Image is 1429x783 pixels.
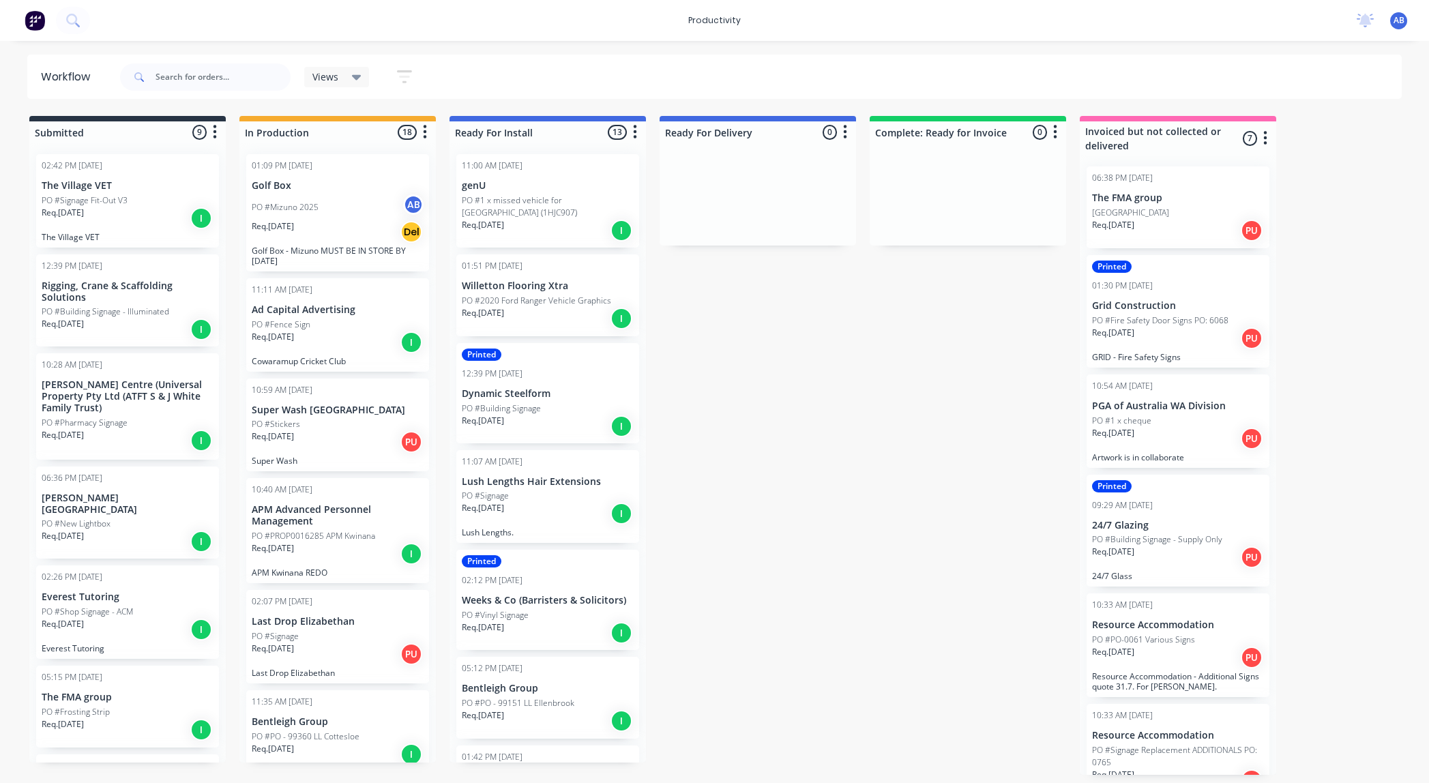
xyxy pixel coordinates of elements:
p: PO #Signage [252,630,299,642]
p: Super Wash [GEOGRAPHIC_DATA] [252,404,424,416]
p: PO #Mizuno 2025 [252,201,319,213]
div: AB [403,194,424,215]
p: PO #Building Signage [462,402,541,415]
p: Req. [DATE] [252,220,294,233]
div: I [190,207,212,229]
p: Req. [DATE] [1092,769,1134,781]
div: I [190,319,212,340]
p: Req. [DATE] [42,718,84,730]
img: Factory [25,10,45,31]
p: PO #PO-0061 Various Signs [1092,634,1195,646]
div: I [610,710,632,732]
p: PO #Stickers [252,418,300,430]
p: Everest Tutoring [42,643,213,653]
p: PO #Frosting Strip [42,706,110,718]
p: PO #Building Signage - Supply Only [1092,533,1222,546]
span: Views [312,70,338,84]
div: 01:09 PM [DATE]Golf BoxPO #Mizuno 2025ABReq.[DATE]DelGolf Box - Mizuno MUST BE IN STORE BY [DATE] [246,154,429,271]
div: 05:12 PM [DATE] [462,662,522,675]
div: Del [400,221,422,243]
p: Req. [DATE] [252,642,294,655]
p: Req. [DATE] [42,429,84,441]
p: PO #Signage [462,490,509,502]
div: 09:29 AM [DATE] [1092,499,1153,512]
div: 11:35 AM [DATE]Bentleigh GroupPO #PO - 99360 LL CottesloeReq.[DATE]I [246,690,429,772]
div: 03:43 PM [DATE] [42,760,102,772]
p: Req. [DATE] [252,743,294,755]
p: Artwork is in collaborate [1092,452,1264,462]
div: 11:11 AM [DATE]Ad Capital AdvertisingPO #Fence SignReq.[DATE]ICowaramup Cricket Club [246,278,429,372]
p: 24/7 Glazing [1092,520,1264,531]
p: PO #Signage Fit-Out V3 [42,194,128,207]
p: Req. [DATE] [1092,327,1134,339]
div: PU [1241,220,1263,241]
div: 02:26 PM [DATE] [42,571,102,583]
div: 12:39 PM [DATE] [462,368,522,380]
p: Golf Box [252,180,424,192]
div: 10:33 AM [DATE]Resource AccommodationPO #PO-0061 Various SignsReq.[DATE]PUResource Accommodation ... [1087,593,1269,697]
div: Printed09:29 AM [DATE]24/7 GlazingPO #Building Signage - Supply OnlyReq.[DATE]PU24/7 Glass [1087,475,1269,587]
div: 10:33 AM [DATE] [1092,709,1153,722]
p: Resource Accommodation - Additional Signs quote 31.7. For [PERSON_NAME]. [1092,671,1264,692]
p: Resource Accommodation [1092,619,1264,631]
p: Resource Accommodation [1092,730,1264,741]
div: 02:12 PM [DATE] [462,574,522,587]
div: 06:36 PM [DATE][PERSON_NAME] [GEOGRAPHIC_DATA]PO #New LightboxReq.[DATE]I [36,467,219,559]
p: The FMA group [42,692,213,703]
p: Req. [DATE] [252,430,294,443]
div: 10:59 AM [DATE] [252,384,312,396]
div: PU [1241,647,1263,668]
p: PO #2020 Ford Ranger Vehicle Graphics [462,295,611,307]
div: I [190,531,212,552]
p: Req. [DATE] [462,415,504,427]
div: 02:42 PM [DATE] [42,160,102,172]
div: PU [400,431,422,453]
p: PO #New Lightbox [42,518,111,530]
p: [PERSON_NAME] Centre (Universal Property Pty Ltd (ATFT S & J White Family Trust) [42,379,213,413]
p: PO #1 x missed vehicle for [GEOGRAPHIC_DATA] (1HJC907) [462,194,634,219]
p: PO #1 x cheque [1092,415,1151,427]
div: I [400,543,422,565]
p: PO #Shop Signage - ACM [42,606,133,618]
p: Rigging, Crane & Scaffolding Solutions [42,280,213,304]
div: 02:07 PM [DATE]Last Drop ElizabethanPO #SignageReq.[DATE]PULast Drop Elizabethan [246,590,429,683]
div: 10:33 AM [DATE] [1092,599,1153,611]
div: 10:54 AM [DATE] [1092,380,1153,392]
div: I [610,308,632,329]
p: [GEOGRAPHIC_DATA] [1092,207,1169,219]
div: 11:00 AM [DATE] [462,160,522,172]
div: PU [400,643,422,665]
p: GRID - Fire Safety Signs [1092,352,1264,362]
p: Req. [DATE] [1092,646,1134,658]
div: 11:11 AM [DATE] [252,284,312,296]
p: Req. [DATE] [252,542,294,555]
p: Cowaramup Cricket Club [252,356,424,366]
p: Golf Box - Mizuno MUST BE IN STORE BY [DATE] [252,246,424,266]
p: Req. [DATE] [42,207,84,219]
p: Last Drop Elizabethan [252,668,424,678]
p: Req. [DATE] [462,502,504,514]
div: 10:40 AM [DATE]APM Advanced Personnel ManagementPO #PROP0016285 APM KwinanaReq.[DATE]IAPM Kwinana... [246,478,429,583]
p: Dynamic Steelform [462,388,634,400]
p: Req. [DATE] [42,318,84,330]
div: 05:12 PM [DATE]Bentleigh GroupPO #PO - 99151 LL EllenbrookReq.[DATE]I [456,657,639,739]
p: Req. [DATE] [42,530,84,542]
p: PO #PO - 99151 LL Ellenbrook [462,697,574,709]
p: Req. [DATE] [1092,219,1134,231]
p: PO #Signage Replacement ADDITIONALS PO: 0765 [1092,744,1264,769]
div: 01:09 PM [DATE] [252,160,312,172]
div: 12:39 PM [DATE]Rigging, Crane & Scaffolding SolutionsPO #Building Signage - IlluminatedReq.[DATE]I [36,254,219,347]
div: 02:26 PM [DATE]Everest TutoringPO #Shop Signage - ACMReq.[DATE]IEverest Tutoring [36,565,219,659]
div: 10:28 AM [DATE] [42,359,102,371]
div: I [610,220,632,241]
input: Search for orders... [156,63,291,91]
div: 01:51 PM [DATE] [462,260,522,272]
div: 01:30 PM [DATE] [1092,280,1153,292]
p: [PERSON_NAME] [GEOGRAPHIC_DATA] [42,492,213,516]
div: 02:42 PM [DATE]The Village VETPO #Signage Fit-Out V3Req.[DATE]IThe Village VET [36,154,219,248]
p: Grid Construction [1092,300,1264,312]
p: PO #Fence Sign [252,319,310,331]
p: Req. [DATE] [462,219,504,231]
div: I [190,619,212,640]
div: Printed [462,349,501,361]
